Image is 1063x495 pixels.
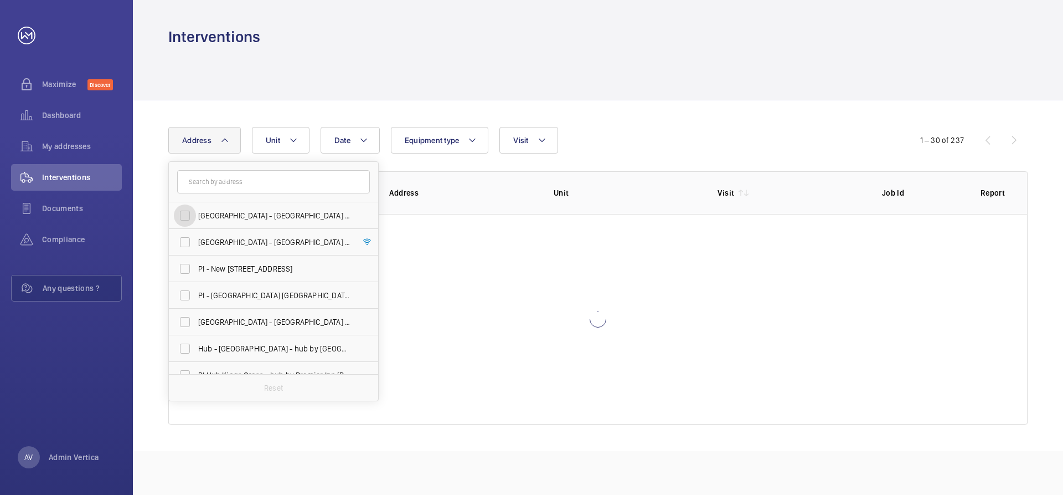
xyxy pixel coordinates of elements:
h1: Interventions [168,27,260,47]
button: Address [168,127,241,154]
button: Visit [499,127,558,154]
span: Maximize [42,79,87,90]
p: Address [389,187,536,198]
span: Any questions ? [43,283,121,294]
span: [GEOGRAPHIC_DATA] - [GEOGRAPHIC_DATA] - [STREET_ADDRESS] [198,210,350,221]
span: PI - New [STREET_ADDRESS] [198,263,350,274]
span: PI Hub Kings Cross - hub by Premier Inn [PERSON_NAME][GEOGRAPHIC_DATA], [GEOGRAPHIC_DATA] [198,370,350,381]
p: Admin Vertica [49,452,99,463]
button: Date [321,127,380,154]
p: Visit [718,187,734,198]
span: Dashboard [42,110,122,121]
span: Date [334,136,350,145]
span: Visit [513,136,528,145]
span: Discover [87,79,113,90]
span: [GEOGRAPHIC_DATA] - [GEOGRAPHIC_DATA] - [GEOGRAPHIC_DATA] [GEOGRAPHIC_DATA] [198,237,350,248]
span: Documents [42,203,122,214]
span: Unit [266,136,280,145]
span: Hub - [GEOGRAPHIC_DATA] - hub by [GEOGRAPHIC_DATA] [GEOGRAPHIC_DATA] [198,343,350,354]
button: Equipment type [391,127,489,154]
span: Compliance [42,234,122,245]
p: Unit [554,187,700,198]
span: My addresses [42,141,122,152]
p: Reset [264,382,283,394]
div: 1 – 30 of 237 [920,135,964,146]
span: [GEOGRAPHIC_DATA] - [GEOGRAPHIC_DATA] ([GEOGRAPHIC_DATA]) - [GEOGRAPHIC_DATA] - [GEOGRAPHIC_DATA]... [198,317,350,328]
span: PI - [GEOGRAPHIC_DATA] [GEOGRAPHIC_DATA] - [STREET_ADDRESS] [198,290,350,301]
input: Search by address [177,170,370,193]
p: AV [24,452,33,463]
span: Equipment type [405,136,460,145]
p: Report [981,187,1005,198]
span: Interventions [42,172,122,183]
button: Unit [252,127,309,154]
p: Job Id [882,187,963,198]
span: Address [182,136,211,145]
